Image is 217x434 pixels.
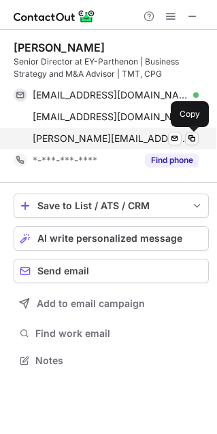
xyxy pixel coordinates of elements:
[14,324,209,343] button: Find work email
[14,194,209,218] button: save-profile-one-click
[35,355,203,367] span: Notes
[14,351,209,370] button: Notes
[37,266,89,276] span: Send email
[37,200,185,211] div: Save to List / ATS / CRM
[37,298,145,309] span: Add to email campaign
[35,327,203,340] span: Find work email
[14,259,209,283] button: Send email
[145,153,199,167] button: Reveal Button
[14,291,209,316] button: Add to email campaign
[33,89,188,101] span: [EMAIL_ADDRESS][DOMAIN_NAME]
[33,111,188,123] span: [EMAIL_ADDRESS][DOMAIN_NAME]
[14,41,105,54] div: [PERSON_NAME]
[14,56,209,80] div: Senior Director at EY-Parthenon | Business Strategy and M&A Advisor | TMT, CPG
[14,8,95,24] img: ContactOut v5.3.10
[37,233,182,244] span: AI write personalized message
[14,226,209,251] button: AI write personalized message
[33,132,188,145] span: [PERSON_NAME][EMAIL_ADDRESS][PERSON_NAME][DOMAIN_NAME]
